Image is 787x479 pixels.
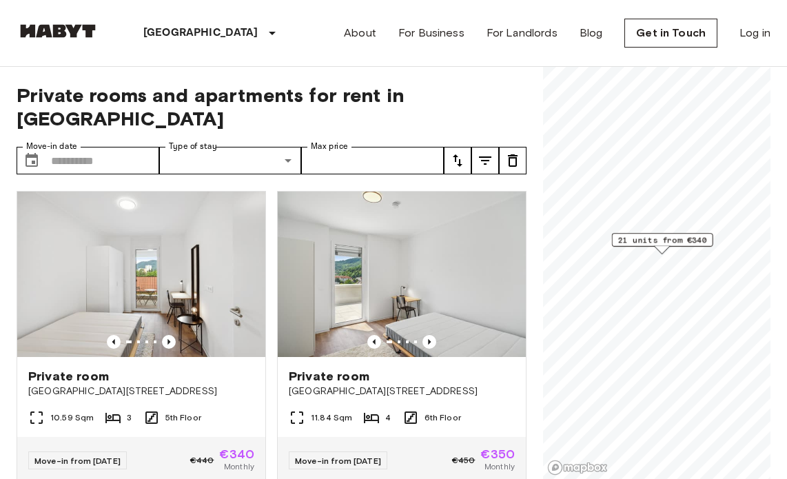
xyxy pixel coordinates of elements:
[162,335,176,349] button: Previous image
[219,448,254,460] span: €340
[165,411,201,424] span: 5th Floor
[385,411,391,424] span: 4
[143,25,258,41] p: [GEOGRAPHIC_DATA]
[34,456,121,466] span: Move-in from [DATE]
[224,460,254,473] span: Monthly
[499,147,527,174] button: tune
[289,368,369,385] span: Private room
[28,385,254,398] span: [GEOGRAPHIC_DATA][STREET_ADDRESS]
[17,192,265,357] img: Marketing picture of unit AT-21-001-097-01
[50,411,94,424] span: 10.59 Sqm
[169,141,217,152] label: Type of stay
[367,335,381,349] button: Previous image
[487,25,558,41] a: For Landlords
[612,233,713,254] div: Map marker
[311,411,352,424] span: 11.84 Sqm
[289,385,515,398] span: [GEOGRAPHIC_DATA][STREET_ADDRESS]
[26,141,77,152] label: Move-in date
[28,368,109,385] span: Private room
[422,335,436,349] button: Previous image
[17,24,99,38] img: Habyt
[618,234,707,246] span: 21 units from €340
[107,335,121,349] button: Previous image
[127,411,132,424] span: 3
[295,456,381,466] span: Move-in from [DATE]
[580,25,603,41] a: Blog
[484,460,515,473] span: Monthly
[471,147,499,174] button: tune
[311,141,348,152] label: Max price
[278,192,526,357] img: Marketing picture of unit AT-21-001-113-02
[190,454,214,467] span: €440
[17,83,527,130] span: Private rooms and apartments for rent in [GEOGRAPHIC_DATA]
[480,448,515,460] span: €350
[547,460,608,476] a: Mapbox logo
[398,25,464,41] a: For Business
[452,454,476,467] span: €450
[624,19,717,48] a: Get in Touch
[344,25,376,41] a: About
[444,147,471,174] button: tune
[739,25,770,41] a: Log in
[425,411,461,424] span: 6th Floor
[18,147,45,174] button: Choose date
